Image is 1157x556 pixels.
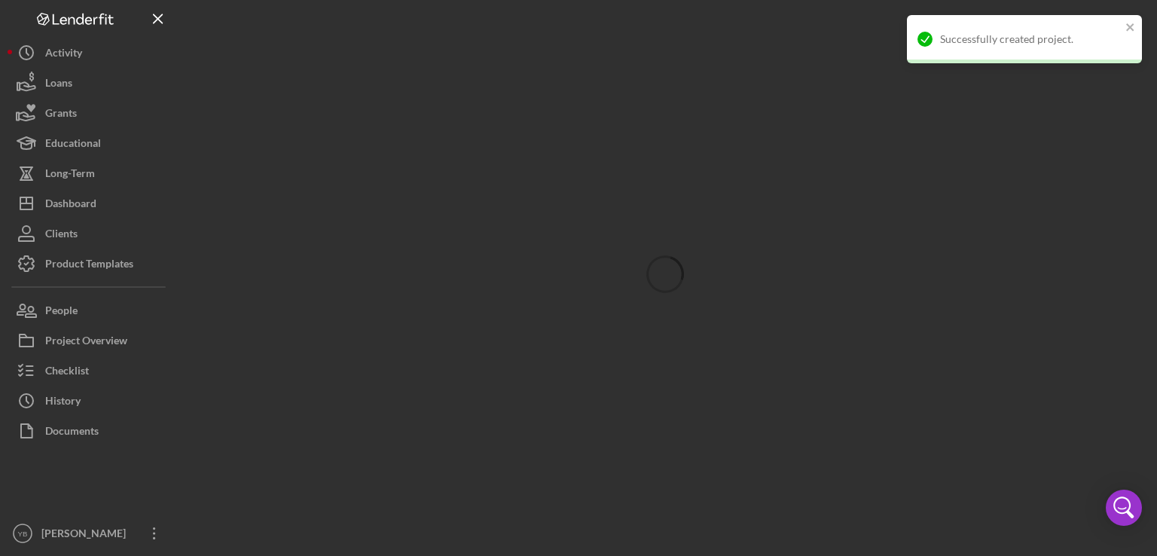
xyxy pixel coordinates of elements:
[45,188,96,222] div: Dashboard
[8,188,173,218] button: Dashboard
[45,295,78,329] div: People
[8,249,173,279] button: Product Templates
[45,38,82,72] div: Activity
[8,128,173,158] button: Educational
[45,356,89,390] div: Checklist
[1106,490,1142,526] div: Open Intercom Messenger
[45,68,72,102] div: Loans
[18,530,28,538] text: YB
[8,356,173,386] button: Checklist
[45,325,127,359] div: Project Overview
[8,416,173,446] button: Documents
[8,386,173,416] button: History
[8,68,173,98] button: Loans
[45,218,78,252] div: Clients
[45,249,133,283] div: Product Templates
[8,295,173,325] button: People
[45,386,81,420] div: History
[45,98,77,132] div: Grants
[8,158,173,188] button: Long-Term
[8,38,173,68] button: Activity
[38,518,136,552] div: [PERSON_NAME]
[45,158,95,192] div: Long-Term
[8,98,173,128] button: Grants
[8,218,173,249] button: Clients
[8,518,173,548] button: YB[PERSON_NAME]
[45,416,99,450] div: Documents
[45,128,101,162] div: Educational
[8,325,173,356] button: Project Overview
[1125,21,1136,35] button: close
[940,33,1121,45] div: Successfully created project.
